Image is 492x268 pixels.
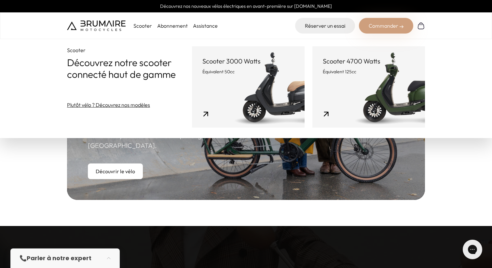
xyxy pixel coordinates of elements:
p: Équivalent 125cc [323,68,415,75]
img: right-arrow-2.png [400,25,403,29]
a: Plutôt vélo ? Découvrez nos modèles [67,101,150,109]
a: Abonnement [157,22,188,29]
div: Commander [359,18,413,34]
p: Scooter 3000 Watts [202,57,294,66]
img: Panier [417,22,425,30]
a: Assistance [193,22,218,29]
img: Brumaire Motocycles [67,21,126,31]
a: Réserver un essai [295,18,355,34]
p: Scooter [67,46,192,54]
iframe: Gorgias live chat messenger [459,237,485,261]
a: Scooter 3000 Watts Équivalent 50cc [192,46,305,128]
p: Scooter 4700 Watts [323,57,415,66]
p: Scooter [133,22,152,30]
p: Équivalent 50cc [202,68,294,75]
p: Découvrez notre scooter connecté haut de gamme [67,57,192,80]
a: Scooter 4700 Watts Équivalent 125cc [312,46,425,128]
a: Découvrir le vélo [88,163,143,179]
